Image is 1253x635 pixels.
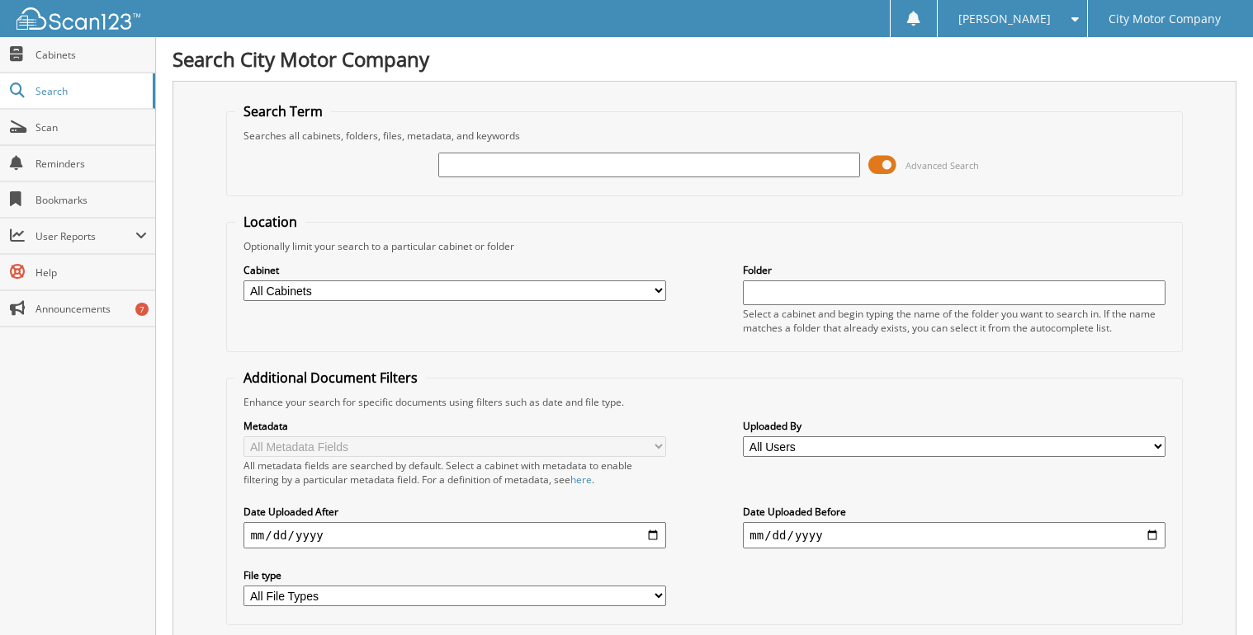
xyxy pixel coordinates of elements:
[35,229,135,243] span: User Reports
[135,303,149,316] div: 7
[235,239,1173,253] div: Optionally limit your search to a particular cabinet or folder
[244,568,665,582] label: File type
[244,263,665,277] label: Cabinet
[235,213,305,231] legend: Location
[905,159,979,172] span: Advanced Search
[35,120,147,134] span: Scan
[244,419,665,433] label: Metadata
[743,419,1165,433] label: Uploaded By
[244,522,665,548] input: start
[35,157,147,171] span: Reminders
[35,302,147,316] span: Announcements
[173,45,1236,73] h1: Search City Motor Company
[17,7,140,30] img: scan123-logo-white.svg
[35,193,147,207] span: Bookmarks
[235,395,1173,409] div: Enhance your search for specific documents using filters such as date and file type.
[235,102,331,120] legend: Search Term
[244,505,665,519] label: Date Uploaded After
[35,48,147,62] span: Cabinets
[570,473,592,487] a: here
[743,522,1165,548] input: end
[35,266,147,280] span: Help
[743,307,1165,335] div: Select a cabinet and begin typing the name of the folder you want to search in. If the name match...
[35,84,144,98] span: Search
[235,369,426,387] legend: Additional Document Filters
[743,263,1165,277] label: Folder
[743,505,1165,519] label: Date Uploaded Before
[958,14,1051,24] span: [PERSON_NAME]
[244,459,665,487] div: All metadata fields are searched by default. Select a cabinet with metadata to enable filtering b...
[235,129,1173,143] div: Searches all cabinets, folders, files, metadata, and keywords
[1109,14,1221,24] span: City Motor Company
